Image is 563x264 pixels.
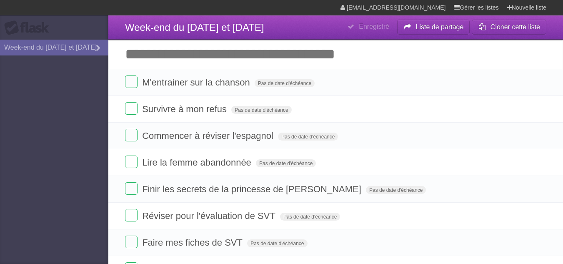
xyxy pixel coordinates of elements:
[259,161,313,166] font: Pas de date d'échéance
[347,4,445,11] font: [EMAIL_ADDRESS][DOMAIN_NAME]
[250,241,304,246] font: Pas de date d'échéance
[125,75,138,88] label: Fait
[125,129,138,141] label: Fait
[125,22,264,33] font: Week-end du [DATE] et [DATE]
[125,209,138,221] label: Fait
[125,156,138,168] label: Fait
[369,187,423,193] font: Pas de date d'échéance
[125,182,138,195] label: Fait
[142,77,250,88] font: M'entrainer sur la chanson
[281,134,335,140] font: Pas de date d'échéance
[4,44,97,51] font: Week-end du [DATE] et [DATE]
[460,4,498,11] font: Gérer les listes
[125,236,138,248] label: Fait
[142,131,273,141] font: Commencer à réviser l'espagnol
[490,23,540,30] font: Cloner cette liste
[125,102,138,115] label: Fait
[235,107,288,113] font: Pas de date d'échéance
[142,184,361,194] font: Finir les secrets de la princesse de [PERSON_NAME]
[142,237,243,248] font: Faire mes fiches de SVT
[472,20,546,35] button: Cloner cette liste
[142,157,251,168] font: Lire la femme abandonnée
[512,4,546,11] font: Nouvelle liste
[142,211,275,221] font: Réviser pour l'évaluation de SVT
[416,23,464,30] font: Liste de partage
[283,214,337,220] font: Pas de date d'échéance
[258,80,311,86] font: Pas de date d'échéance
[397,20,470,35] button: Liste de partage
[142,104,227,114] font: Survivre à mon refus
[359,23,389,30] font: Enregistré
